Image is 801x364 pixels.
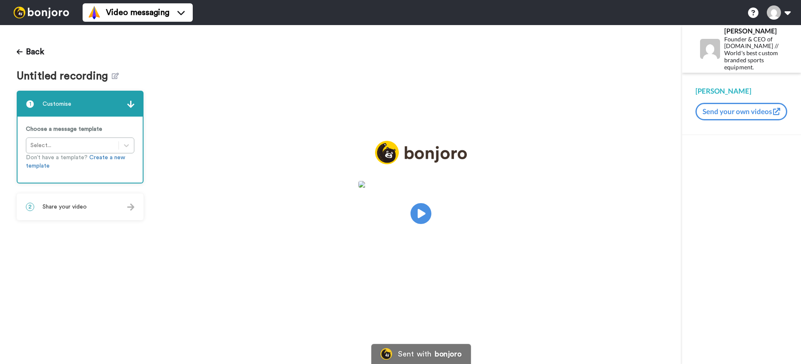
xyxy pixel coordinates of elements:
[127,204,134,211] img: arrow.svg
[127,101,134,108] img: arrow.svg
[435,350,461,358] div: bonjoro
[26,155,125,169] a: Create a new template
[17,70,112,82] span: Untitled recording
[26,125,134,133] p: Choose a message template
[724,27,787,35] div: [PERSON_NAME]
[17,193,144,220] div: 2Share your video
[26,203,34,211] span: 2
[88,6,101,19] img: vm-color.svg
[17,42,44,62] button: Back
[724,36,787,71] div: Founder & CEO of [DOMAIN_NAME] // World's best custom branded sports equipment.
[371,344,471,364] a: Bonjoro LogoSent withbonjoro
[695,86,788,96] div: [PERSON_NAME]
[380,348,392,360] img: Bonjoro Logo
[358,181,484,188] img: fd07c0e7-0d2a-428d-a28d-9be8c7eef821.jpg
[43,100,71,108] span: Customise
[695,103,787,120] button: Send your own videos
[43,203,87,211] span: Share your video
[398,350,431,358] div: Sent with
[26,153,134,170] p: Don’t have a template?
[700,39,720,59] img: Profile Image
[375,141,467,165] img: logo_full.png
[106,7,169,18] span: Video messaging
[26,100,34,108] span: 1
[10,7,73,18] img: bj-logo-header-white.svg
